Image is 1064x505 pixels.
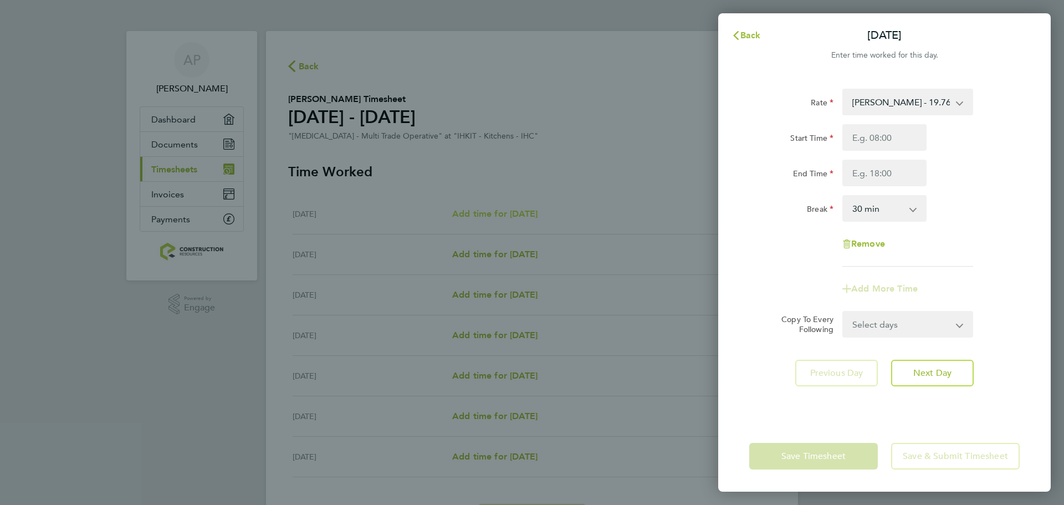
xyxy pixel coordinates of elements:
[811,98,833,111] label: Rate
[842,239,885,248] button: Remove
[842,124,927,151] input: E.g. 08:00
[867,28,902,43] p: [DATE]
[720,24,772,47] button: Back
[807,204,833,217] label: Break
[793,169,833,182] label: End Time
[718,49,1051,62] div: Enter time worked for this day.
[891,360,974,386] button: Next Day
[851,238,885,249] span: Remove
[913,368,952,379] span: Next Day
[790,133,833,146] label: Start Time
[740,30,761,40] span: Back
[773,314,833,334] label: Copy To Every Following
[842,160,927,186] input: E.g. 18:00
